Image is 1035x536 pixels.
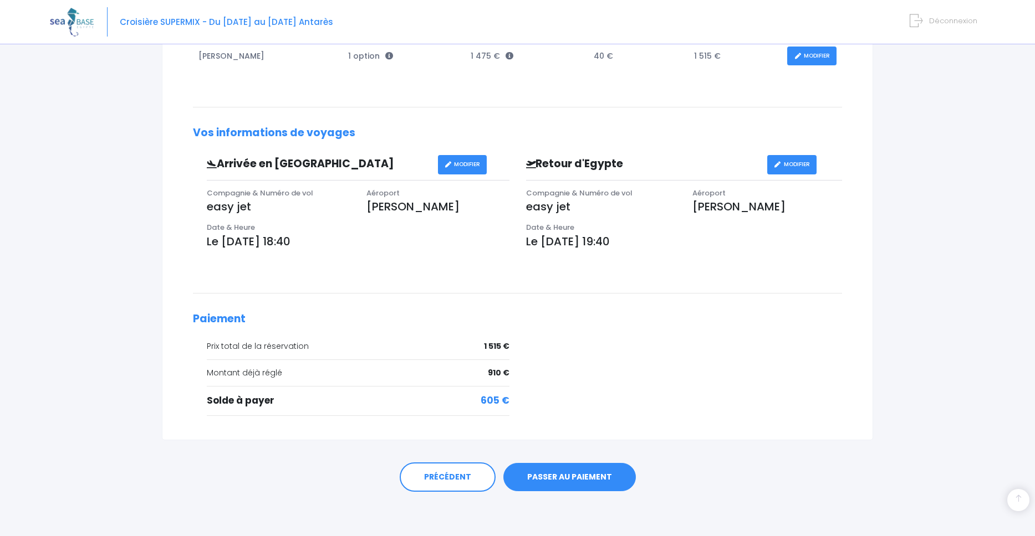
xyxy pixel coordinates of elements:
[767,155,817,174] a: MODIFIER
[692,188,726,198] span: Aéroport
[207,394,509,408] div: Solde à payer
[503,463,636,492] a: PASSER AU PAIEMENT
[207,367,509,379] div: Montant déjà réglé
[207,222,255,233] span: Date & Heure
[929,16,977,26] span: Déconnexion
[120,16,333,28] span: Croisière SUPERMIX - Du [DATE] au [DATE] Antarès
[438,155,487,174] a: MODIFIER
[526,188,633,198] span: Compagnie & Numéro de vol
[348,50,393,61] span: 1 option
[518,158,767,171] h3: Retour d'Egypte
[787,47,837,66] a: MODIFIER
[366,188,400,198] span: Aéroport
[400,462,496,492] a: PRÉCÉDENT
[193,127,842,140] h2: Vos informations de voyages
[193,41,343,71] td: [PERSON_NAME]
[366,198,509,215] p: [PERSON_NAME]
[207,198,350,215] p: easy jet
[198,158,438,171] h3: Arrivée en [GEOGRAPHIC_DATA]
[484,341,509,352] span: 1 515 €
[689,41,782,71] td: 1 515 €
[526,198,676,215] p: easy jet
[526,222,574,233] span: Date & Heure
[207,341,509,352] div: Prix total de la réservation
[481,394,509,408] span: 605 €
[207,233,509,250] p: Le [DATE] 18:40
[488,367,509,379] span: 910 €
[193,313,842,326] h2: Paiement
[207,188,313,198] span: Compagnie & Numéro de vol
[465,41,588,71] td: 1 475 €
[588,41,689,71] td: 40 €
[692,198,842,215] p: [PERSON_NAME]
[526,233,843,250] p: Le [DATE] 19:40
